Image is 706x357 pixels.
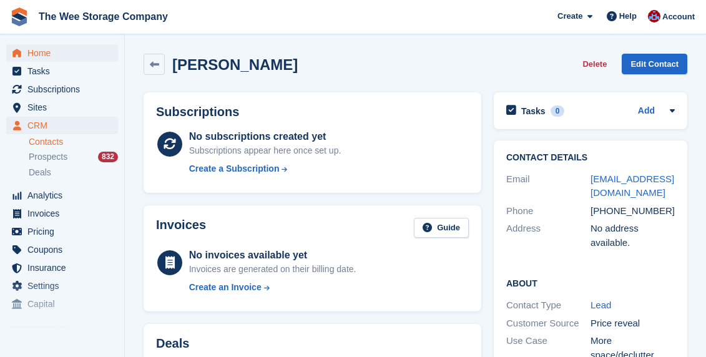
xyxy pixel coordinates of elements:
a: menu [6,81,118,98]
a: menu [6,259,118,276]
div: No invoices available yet [189,248,356,263]
a: menu [6,241,118,258]
h2: Invoices [156,218,206,238]
span: Deals [29,167,51,178]
a: menu [6,187,118,204]
a: menu [6,295,118,313]
h2: Subscriptions [156,105,469,119]
div: Create an Invoice [189,281,262,294]
span: Account [662,11,695,23]
a: Add [638,104,655,119]
div: Invoices are generated on their billing date. [189,263,356,276]
a: Prospects 832 [29,150,118,164]
span: Invoices [27,205,102,222]
a: Create a Subscription [189,162,341,175]
a: menu [6,117,118,134]
span: Sites [27,99,102,116]
span: Storefront [11,323,124,336]
img: Scott Ritchie [648,10,660,22]
div: Contact Type [506,298,591,313]
h2: Deals [156,336,189,351]
a: Edit Contact [622,54,687,74]
div: Address [506,222,591,250]
a: menu [6,99,118,116]
div: Create a Subscription [189,162,280,175]
a: Deals [29,166,118,179]
h2: Tasks [521,105,546,117]
a: menu [6,277,118,295]
h2: [PERSON_NAME] [172,56,298,73]
h2: Contact Details [506,153,675,163]
a: Contacts [29,136,118,148]
span: Capital [27,295,102,313]
span: CRM [27,117,102,134]
div: 0 [551,105,565,117]
a: menu [6,44,118,62]
div: Phone [506,204,591,218]
span: Tasks [27,62,102,80]
a: menu [6,62,118,80]
div: Subscriptions appear here once set up. [189,144,341,157]
span: Subscriptions [27,81,102,98]
div: [PHONE_NUMBER] [591,204,675,218]
div: No address available. [591,222,675,250]
a: Lead [591,300,611,310]
div: Email [506,172,591,200]
a: menu [6,205,118,222]
div: Customer Source [506,316,591,331]
a: The Wee Storage Company [34,6,173,27]
a: Create an Invoice [189,281,356,294]
button: Delete [577,54,612,74]
span: Settings [27,277,102,295]
span: Coupons [27,241,102,258]
span: Analytics [27,187,102,204]
div: No subscriptions created yet [189,129,341,144]
span: Help [619,10,637,22]
span: Pricing [27,223,102,240]
a: Guide [414,218,469,238]
h2: About [506,276,675,289]
div: 832 [98,152,118,162]
span: Create [557,10,582,22]
span: Insurance [27,259,102,276]
span: Home [27,44,102,62]
img: stora-icon-8386f47178a22dfd0bd8f6a31ec36ba5ce8667c1dd55bd0f319d3a0aa187defe.svg [10,7,29,26]
a: menu [6,223,118,240]
span: Prospects [29,151,67,163]
a: [EMAIL_ADDRESS][DOMAIN_NAME] [591,174,674,198]
div: Price reveal [591,316,675,331]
